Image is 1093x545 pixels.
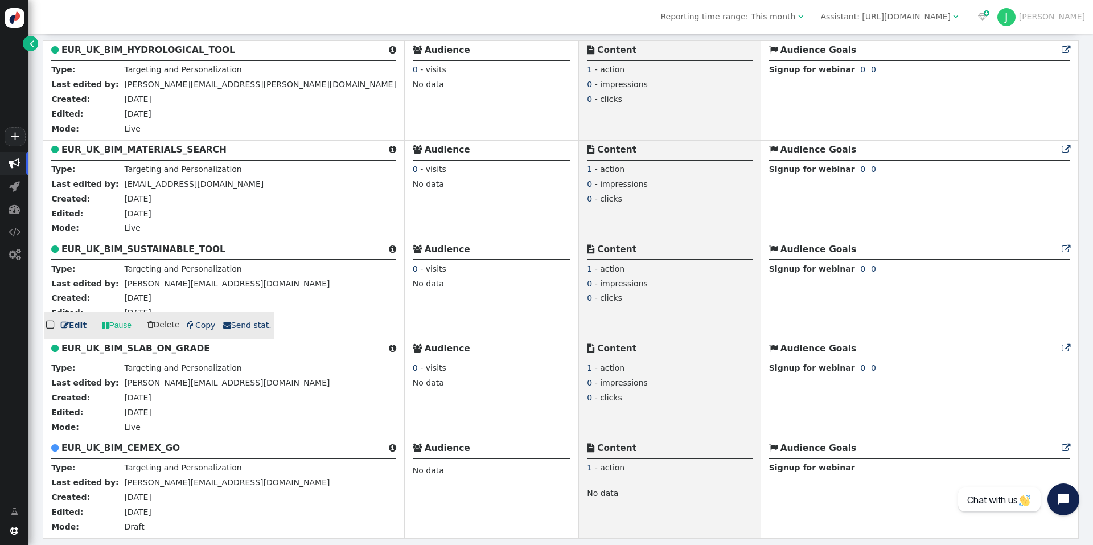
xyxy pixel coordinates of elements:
[595,293,622,302] span: - clicks
[124,179,264,189] span: [EMAIL_ADDRESS][DOMAIN_NAME]
[860,65,865,74] span: 0
[587,179,592,189] span: 0
[124,80,396,89] span: [PERSON_NAME][EMAIL_ADDRESS][PERSON_NAME][DOMAIN_NAME]
[597,343,636,354] b: Content
[1062,344,1070,353] span: 
[1062,245,1070,253] span: 
[820,11,951,23] div: Assistant: [URL][DOMAIN_NAME]
[389,245,396,253] span: 
[223,319,272,331] a: Send stat.
[51,363,75,372] b: Type:
[595,264,625,273] span: - action
[660,12,795,21] span: Reporting time range: This month
[187,321,216,330] span: Copy
[61,319,87,331] a: Edit
[595,65,625,74] span: - action
[413,466,444,475] span: No data
[51,493,90,502] b: Created:
[597,45,636,55] b: Content
[51,145,59,154] span: 
[51,65,75,74] b: Type:
[389,444,396,452] span: 
[51,393,90,402] b: Created:
[597,443,636,453] b: Content
[425,343,470,354] b: Audience
[420,264,446,273] span: - visits
[595,179,648,189] span: - impressions
[780,343,857,354] b: Audience Goals
[124,264,241,273] span: Targeting and Personalization
[978,13,987,21] span: 
[413,344,422,353] span: 
[124,165,241,174] span: Targeting and Personalization
[51,279,118,288] b: Last edited by:
[769,444,778,452] span: 
[997,12,1085,21] a: J[PERSON_NAME]
[587,194,592,203] span: 0
[587,363,592,372] span: 1
[223,321,231,329] span: 
[587,444,594,452] span: 
[420,363,446,372] span: - visits
[860,165,865,174] span: 0
[61,45,235,55] b: EUR_UK_BIM_HYDROLOGICAL_TOOL
[51,80,118,89] b: Last edited by:
[51,293,90,302] b: Created:
[1062,443,1070,453] a: 
[124,378,330,387] span: [PERSON_NAME][EMAIL_ADDRESS][DOMAIN_NAME]
[61,343,210,354] b: EUR_UK_BIM_SLAB_ON_GRADE
[769,65,855,74] b: Signup for webinar
[595,279,648,288] span: - impressions
[51,245,59,253] span: 
[51,478,118,487] b: Last edited by:
[425,244,470,255] b: Audience
[124,478,330,487] span: [PERSON_NAME][EMAIL_ADDRESS][DOMAIN_NAME]
[147,321,154,329] span: 
[871,363,876,372] span: 0
[587,293,592,302] span: 0
[61,443,180,453] b: EUR_UK_BIM_CEMEX_GO
[769,245,778,253] span: 
[11,506,18,518] span: 
[798,13,803,21] span: 
[30,38,34,50] span: 
[425,45,470,55] b: Audience
[860,363,865,372] span: 0
[187,319,216,331] a: Copy
[780,145,857,155] b: Audience Goals
[124,279,330,288] span: [PERSON_NAME][EMAIL_ADDRESS][DOMAIN_NAME]
[1062,343,1070,354] a: 
[9,158,20,169] span: 
[595,194,622,203] span: - clicks
[769,363,855,372] b: Signup for webinar
[9,203,20,215] span: 
[51,264,75,273] b: Type:
[389,344,396,353] span: 
[587,145,594,154] span: 
[61,321,69,329] span: 
[10,527,18,535] span: 
[595,363,625,372] span: - action
[61,145,227,155] b: EUR_UK_BIM_MATERIALS_SEARCH
[769,344,778,353] span: 
[51,194,90,203] b: Created:
[389,145,396,154] span: 
[147,320,182,329] a: Delete
[769,463,855,472] b: Signup for webinar
[124,65,241,74] span: Targeting and Personalization
[51,46,59,54] span: 
[94,315,139,335] a: Pause
[997,8,1016,26] div: J
[595,165,625,174] span: - action
[587,65,592,74] span: 1
[124,95,151,104] span: [DATE]
[871,264,876,273] span: 0
[3,501,26,522] a: 
[780,45,857,55] b: Audience Goals
[147,320,180,329] span: Delete
[587,279,592,288] span: 0
[769,145,778,154] span: 
[5,8,24,28] img: logo-icon.svg
[780,443,857,453] b: Audience Goals
[223,321,272,330] span: Send stat.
